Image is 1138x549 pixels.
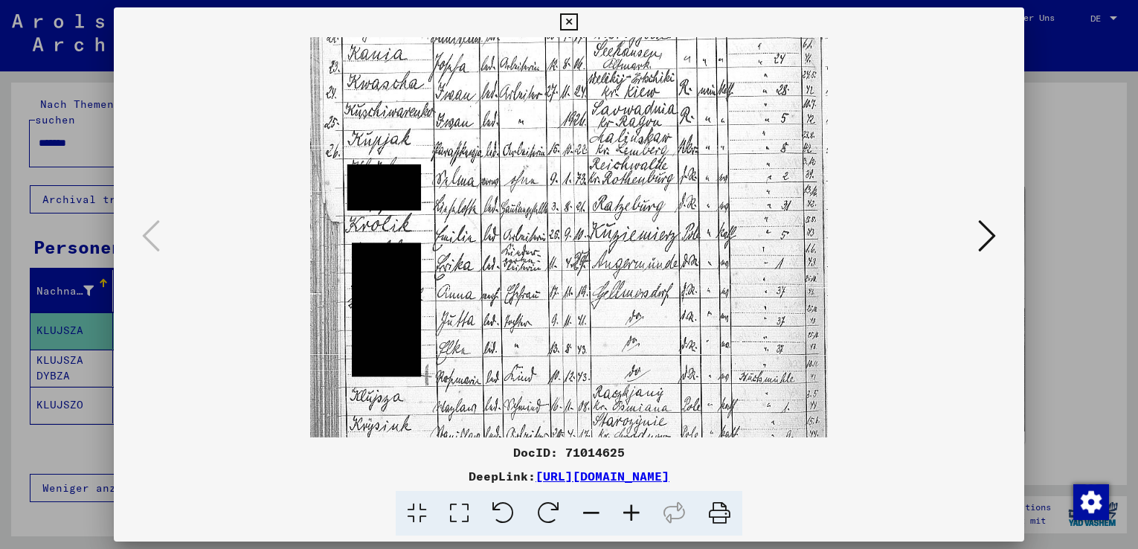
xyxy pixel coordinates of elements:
[536,469,669,484] a: [URL][DOMAIN_NAME]
[114,467,1024,485] div: DeepLink:
[1073,484,1109,520] img: Zustimmung ändern
[114,443,1024,461] div: DocID: 71014625
[1073,484,1108,519] div: Zustimmung ändern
